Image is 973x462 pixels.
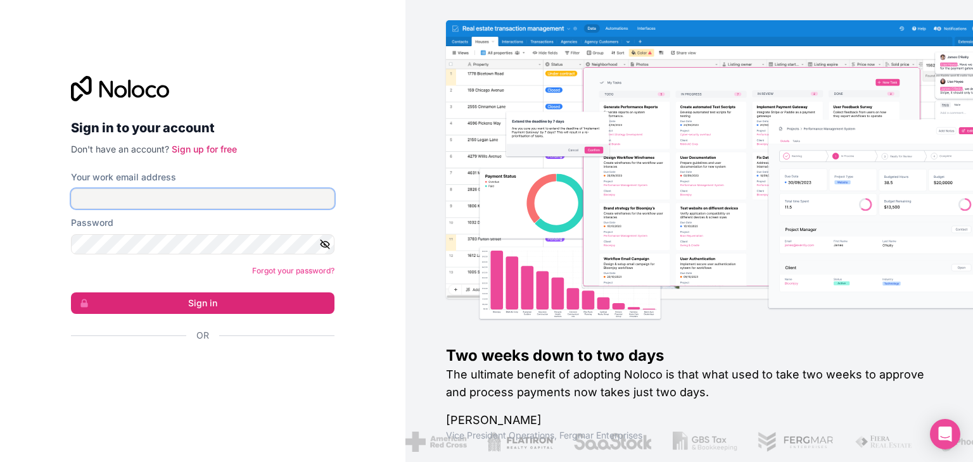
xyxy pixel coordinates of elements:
h1: [PERSON_NAME] [446,411,932,429]
label: Your work email address [71,171,176,184]
h2: The ultimate benefit of adopting Noloco is that what used to take two weeks to approve and proces... [446,366,932,401]
img: /assets/american-red-cross-BAupjrZR.png [405,432,467,452]
a: Sign up for free [172,144,237,154]
h1: Two weeks down to two days [446,346,932,366]
label: Password [71,216,113,229]
h2: Sign in to your account [71,116,334,139]
a: Forgot your password? [252,266,334,275]
input: Password [71,234,334,254]
iframe: Sign in with Google Button [65,356,331,384]
span: Or [196,329,209,342]
h1: Vice President Operations , Fergmar Enterprises [446,429,932,442]
div: Open Intercom Messenger [930,419,960,449]
input: Email address [71,189,334,209]
button: Sign in [71,292,334,314]
span: Don't have an account? [71,144,169,154]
